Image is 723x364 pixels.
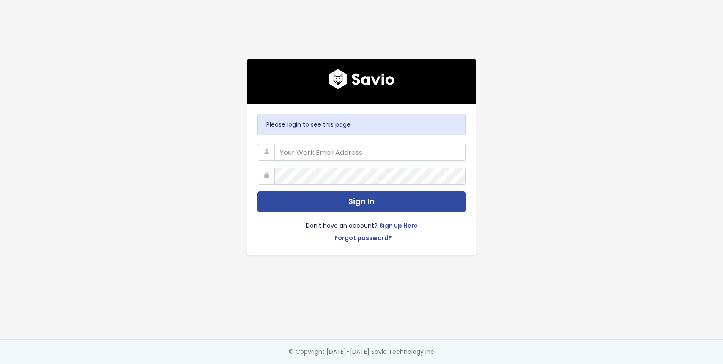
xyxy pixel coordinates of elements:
div: © Copyright [DATE]-[DATE] Savio Technology Inc [289,347,434,357]
a: Forgot password? [334,233,392,245]
p: Please login to see this page. [266,119,457,130]
a: Sign up Here [379,221,418,233]
img: logo600x187.a314fd40982d.png [329,69,394,89]
div: Don't have an account? [257,212,466,245]
input: Your Work Email Address [274,144,466,161]
button: Sign In [257,191,466,212]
